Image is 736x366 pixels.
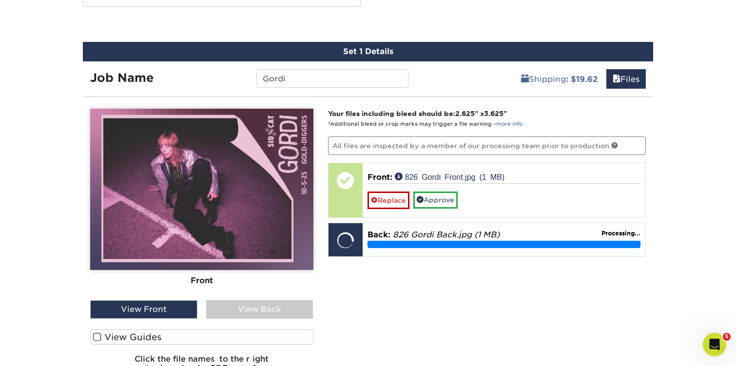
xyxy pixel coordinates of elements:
[328,136,646,155] p: All files are inspected by a member of our processing team prior to production.
[395,173,505,180] a: 826 Gordi Front.jpg (1 MB)
[368,173,392,182] span: Front:
[393,230,500,239] em: 826 Gordi Back.jpg (1 MB)
[413,192,458,208] a: Approve
[90,71,154,85] strong: Job Name
[455,110,475,117] span: 2.625
[515,69,604,89] a: Shipping: $19.62
[368,192,409,209] a: Replace
[206,300,313,319] div: View Back
[521,75,529,84] span: shipping
[606,69,646,89] a: Files
[83,42,653,61] div: Set 1 Details
[703,333,726,356] iframe: Intercom live chat
[328,110,507,117] strong: Your files including bleed should be: " x "
[256,69,408,88] input: Enter a job name
[496,121,523,127] a: more info
[328,121,523,127] small: *Additional bleed or crop marks may trigger a file warning –
[723,333,731,341] span: 5
[90,300,197,319] div: View Front
[90,329,313,345] label: View Guides
[613,75,620,84] span: files
[90,270,313,291] div: Front
[484,110,504,117] span: 3.625
[368,230,390,239] span: Back:
[566,75,598,84] b: : $19.62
